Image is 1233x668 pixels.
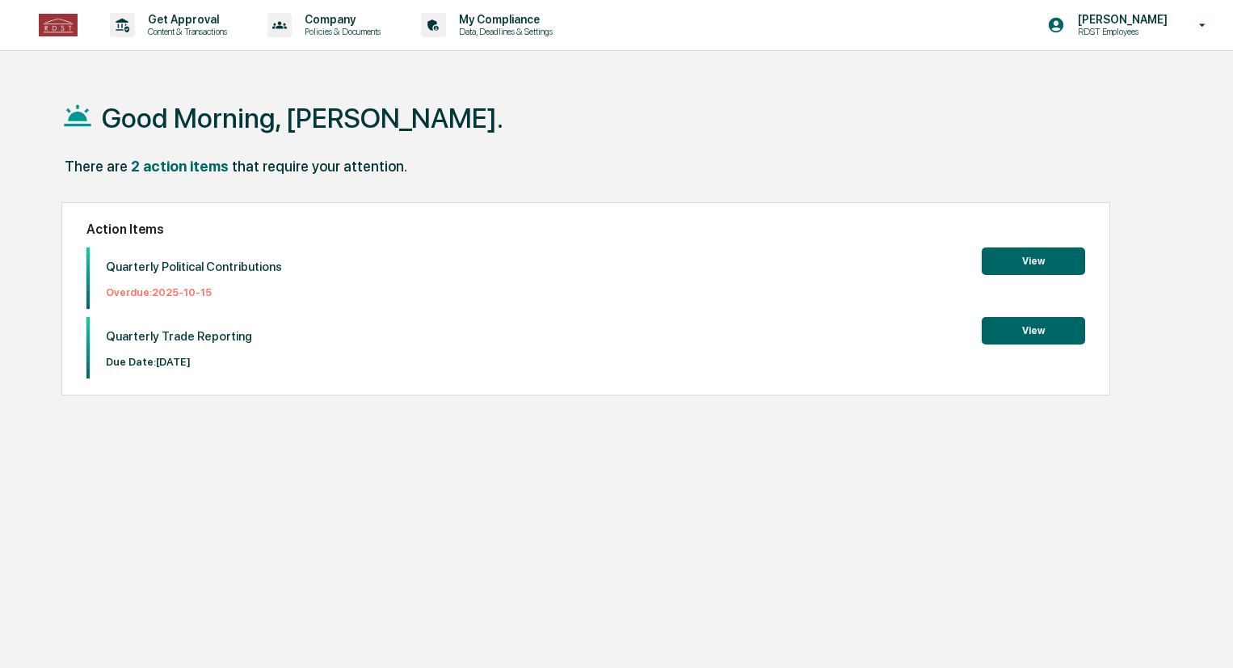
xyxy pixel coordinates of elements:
[982,317,1085,345] button: View
[65,158,128,175] div: There are
[446,13,561,26] p: My Compliance
[106,260,282,274] p: Quarterly Political Contributions
[106,286,282,298] p: Overdue: 2025-10-15
[131,158,229,175] div: 2 action items
[1065,26,1176,37] p: RDST Employees
[232,158,407,175] div: that require your attention.
[292,26,389,37] p: Policies & Documents
[1065,13,1176,26] p: [PERSON_NAME]
[39,14,78,36] img: logo
[982,252,1085,268] a: View
[86,222,1085,237] h2: Action Items
[106,329,252,344] p: Quarterly Trade Reporting
[292,13,389,26] p: Company
[135,13,235,26] p: Get Approval
[102,102,503,134] h1: Good Morning, [PERSON_NAME].
[982,247,1085,275] button: View
[446,26,561,37] p: Data, Deadlines & Settings
[135,26,235,37] p: Content & Transactions
[106,356,252,368] p: Due Date: [DATE]
[982,322,1085,337] a: View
